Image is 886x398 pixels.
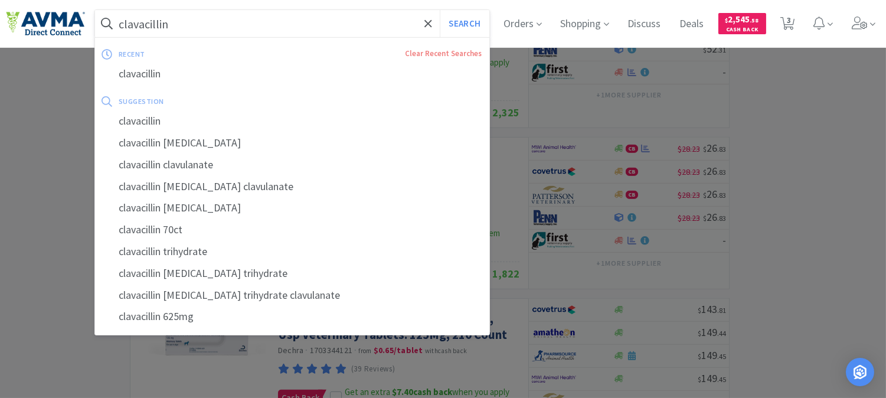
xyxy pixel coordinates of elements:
div: clavacillin [95,63,489,85]
a: Clear Recent Searches [406,48,482,58]
div: clavacillin [MEDICAL_DATA] clavulanate [95,176,489,198]
div: clavacillin trihydrate [95,241,489,263]
span: . 58 [750,17,759,24]
div: clavacillin [MEDICAL_DATA] trihydrate [95,263,489,285]
span: Cash Back [725,27,759,34]
div: clavacillin [MEDICAL_DATA] [95,132,489,154]
div: clavacillin clavulanate [95,154,489,176]
div: clavacillin 70ct [95,219,489,241]
span: $ [725,17,728,24]
div: Open Intercom Messenger [846,358,874,386]
div: clavacillin [MEDICAL_DATA] trihydrate clavulanate [95,285,489,306]
div: suggestion [119,92,323,110]
a: $2,545.58Cash Back [718,8,766,40]
a: 3 [776,20,800,31]
a: Deals [675,19,709,30]
input: Search by item, sku, manufacturer, ingredient, size... [95,10,489,37]
div: clavacillin [95,110,489,132]
div: clavacillin [MEDICAL_DATA] [95,197,489,219]
span: 2,545 [725,14,759,25]
button: Search [440,10,489,37]
a: Discuss [623,19,666,30]
img: e4e33dab9f054f5782a47901c742baa9_102.png [6,11,85,36]
div: clavacillin 625mg [95,306,489,328]
div: recent [119,45,275,63]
